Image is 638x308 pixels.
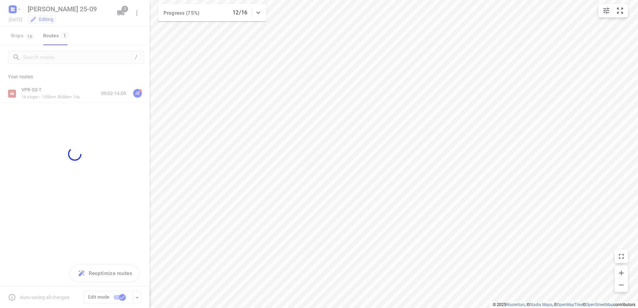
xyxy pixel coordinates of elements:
span: Progress (75%) [164,10,199,16]
div: small contained button group [598,4,628,17]
button: Map settings [600,4,613,17]
div: Progress (75%)12/16 [158,4,266,21]
a: Routetitan [506,302,525,307]
button: Fit zoom [613,4,627,17]
a: Stadia Maps [530,302,552,307]
a: OpenMapTiles [557,302,583,307]
p: 12/16 [233,9,247,17]
a: OpenStreetMap [586,302,613,307]
li: © 2025 , © , © © contributors [493,302,635,307]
